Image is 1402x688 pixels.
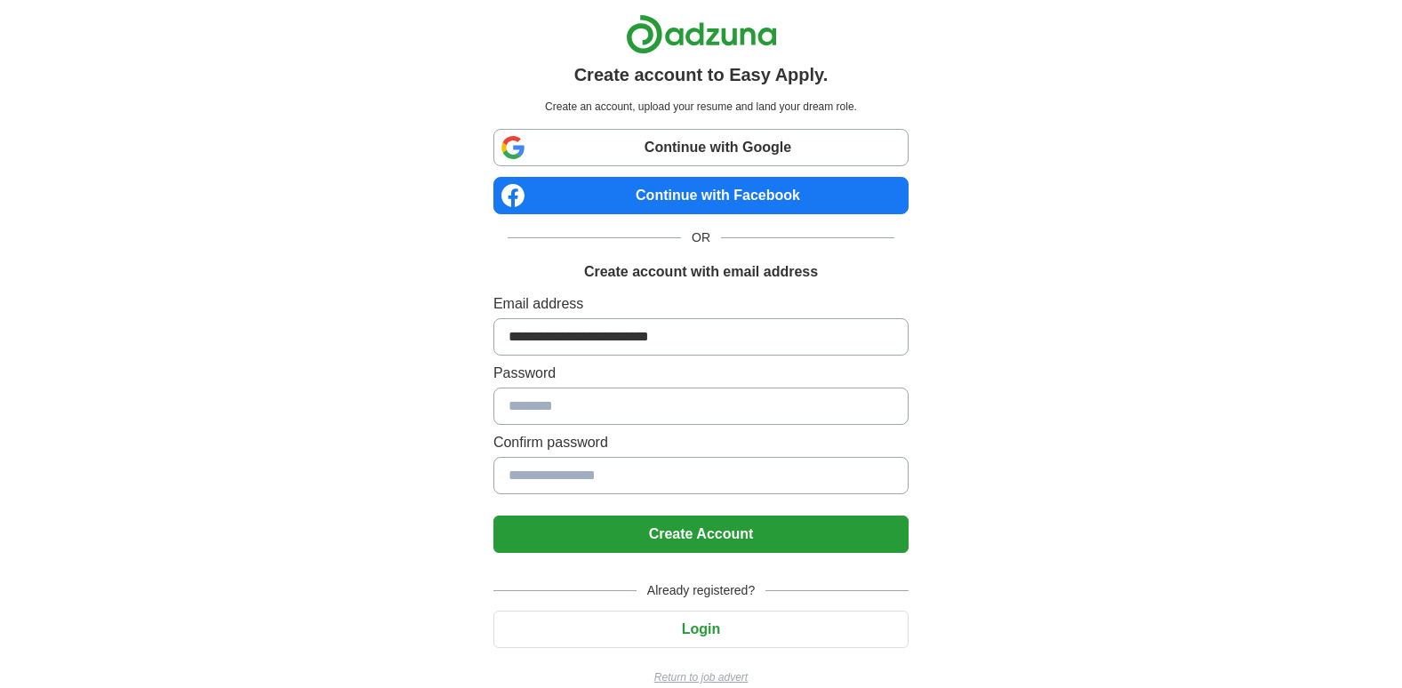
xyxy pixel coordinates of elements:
span: Already registered? [637,581,765,600]
label: Email address [493,293,909,315]
img: Adzuna logo [626,14,777,54]
button: Create Account [493,516,909,553]
h1: Create account to Easy Apply. [574,61,829,88]
a: Return to job advert [493,669,909,685]
button: Login [493,611,909,648]
a: Login [493,621,909,636]
a: Continue with Google [493,129,909,166]
h1: Create account with email address [584,261,818,283]
label: Password [493,363,909,384]
span: OR [681,228,721,247]
p: Create an account, upload your resume and land your dream role. [497,99,905,115]
label: Confirm password [493,432,909,453]
a: Continue with Facebook [493,177,909,214]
